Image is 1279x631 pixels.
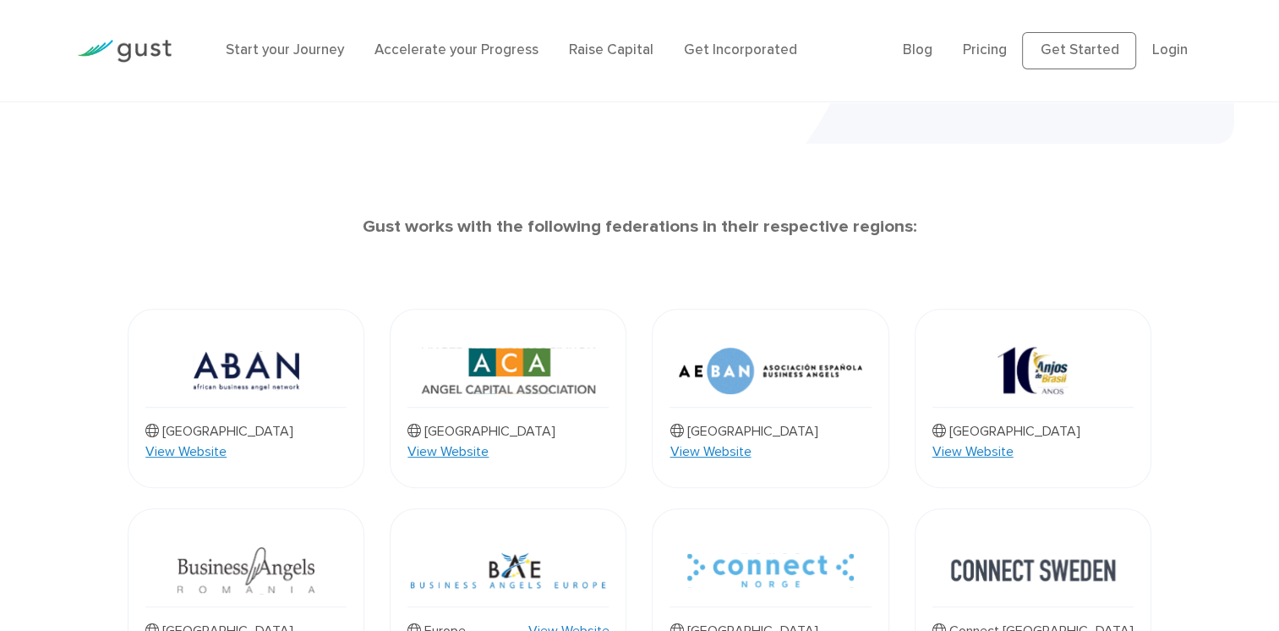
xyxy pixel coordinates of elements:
[997,335,1069,407] img: 10 Anjo
[194,335,299,407] img: Aban
[407,442,489,462] a: View Website
[1022,32,1136,69] a: Get Started
[178,535,314,606] img: Business Angels
[363,216,917,237] strong: Gust works with the following federations in their respective regions:
[670,421,817,442] p: [GEOGRAPHIC_DATA]
[374,41,538,58] a: Accelerate your Progress
[1151,41,1187,58] a: Login
[949,535,1117,606] img: Connect Sweden
[687,535,854,606] img: Connect
[407,535,609,606] img: Bae
[569,41,653,58] a: Raise Capital
[932,421,1080,442] p: [GEOGRAPHIC_DATA]
[932,442,1014,462] a: View Website
[679,335,862,407] img: Aeban
[684,41,797,58] a: Get Incorporated
[145,421,293,442] p: [GEOGRAPHIC_DATA]
[670,442,751,462] a: View Website
[421,335,596,407] img: Aca
[77,40,172,63] img: Gust Logo
[145,442,227,462] a: View Website
[407,421,555,442] p: [GEOGRAPHIC_DATA]
[963,41,1007,58] a: Pricing
[226,41,344,58] a: Start your Journey
[903,41,932,58] a: Blog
